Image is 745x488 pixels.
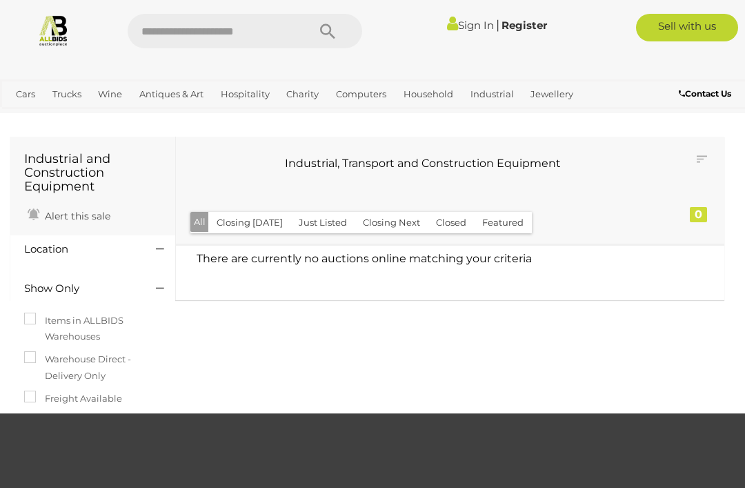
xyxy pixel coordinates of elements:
[24,283,135,295] h4: Show Only
[24,313,161,345] label: Items in ALLBIDS Warehouses
[41,210,110,222] span: Alert this sale
[24,244,135,255] h4: Location
[428,212,475,233] button: Closed
[281,83,324,106] a: Charity
[501,19,547,32] a: Register
[24,351,161,384] label: Warehouse Direct - Delivery Only
[330,83,392,106] a: Computers
[525,83,579,106] a: Jewellery
[24,153,161,193] h1: Industrial and Construction Equipment
[447,19,494,32] a: Sign In
[197,252,532,265] span: There are currently no auctions online matching your criteria
[290,212,355,233] button: Just Listed
[190,212,209,232] button: All
[355,212,428,233] button: Closing Next
[24,204,114,225] a: Alert this sale
[47,83,87,106] a: Trucks
[37,14,70,46] img: Allbids.com.au
[496,17,499,32] span: |
[215,83,275,106] a: Hospitality
[99,106,208,128] a: [GEOGRAPHIC_DATA]
[293,14,362,48] button: Search
[134,83,209,106] a: Antiques & Art
[10,106,48,128] a: Office
[636,14,739,41] a: Sell with us
[54,106,93,128] a: Sports
[92,83,128,106] a: Wine
[200,157,646,170] h3: Industrial, Transport and Construction Equipment
[208,212,291,233] button: Closing [DATE]
[24,391,122,407] label: Freight Available
[398,83,459,106] a: Household
[679,86,735,101] a: Contact Us
[465,83,519,106] a: Industrial
[679,88,731,99] b: Contact Us
[474,212,532,233] button: Featured
[690,207,707,222] div: 0
[10,83,41,106] a: Cars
